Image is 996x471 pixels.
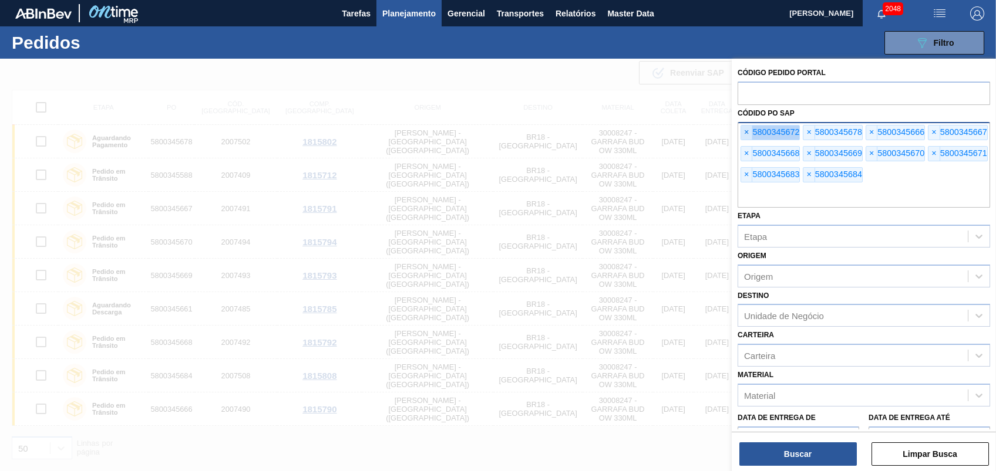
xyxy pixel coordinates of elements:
[863,5,900,22] button: Notificações
[744,351,775,361] div: Carteira
[738,109,795,117] label: Códido PO SAP
[933,6,947,21] img: userActions
[447,6,485,21] span: Gerencial
[741,147,752,161] span: ×
[744,271,773,281] div: Origem
[15,8,72,19] img: TNhmsLtSVTkK8tSr43FrP2fwEKptu5GPRR3wAAAABJRU5ErkJggg==
[556,6,595,21] span: Relatórios
[803,146,862,161] div: 5800345669
[803,125,862,140] div: 5800345678
[744,231,767,241] div: Etapa
[928,126,940,140] span: ×
[12,36,184,49] h1: Pedidos
[497,6,544,21] span: Transportes
[738,331,774,339] label: Carteira
[382,6,436,21] span: Planejamento
[738,414,816,422] label: Data de Entrega de
[738,69,826,77] label: Código Pedido Portal
[741,146,800,161] div: 5800345668
[803,126,815,140] span: ×
[803,167,862,182] div: 5800345684
[738,371,773,379] label: Material
[970,6,984,21] img: Logout
[803,168,815,182] span: ×
[866,125,925,140] div: 5800345666
[869,414,950,422] label: Data de Entrega até
[803,147,815,161] span: ×
[884,31,984,55] button: Filtro
[738,426,859,450] input: dd/mm/yyyy
[741,168,752,182] span: ×
[342,6,371,21] span: Tarefas
[869,426,990,450] input: dd/mm/yyyy
[866,146,925,161] div: 5800345670
[607,6,654,21] span: Master Data
[928,146,987,161] div: 5800345671
[741,167,800,182] div: 5800345683
[738,212,761,220] label: Etapa
[741,125,800,140] div: 5800345672
[741,126,752,140] span: ×
[866,126,877,140] span: ×
[744,391,775,401] div: Material
[934,38,954,48] span: Filtro
[866,147,877,161] span: ×
[928,147,940,161] span: ×
[928,125,987,140] div: 5800345667
[744,311,824,321] div: Unidade de Negócio
[738,292,769,300] label: Destino
[738,252,766,260] label: Origem
[883,2,903,15] span: 2048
